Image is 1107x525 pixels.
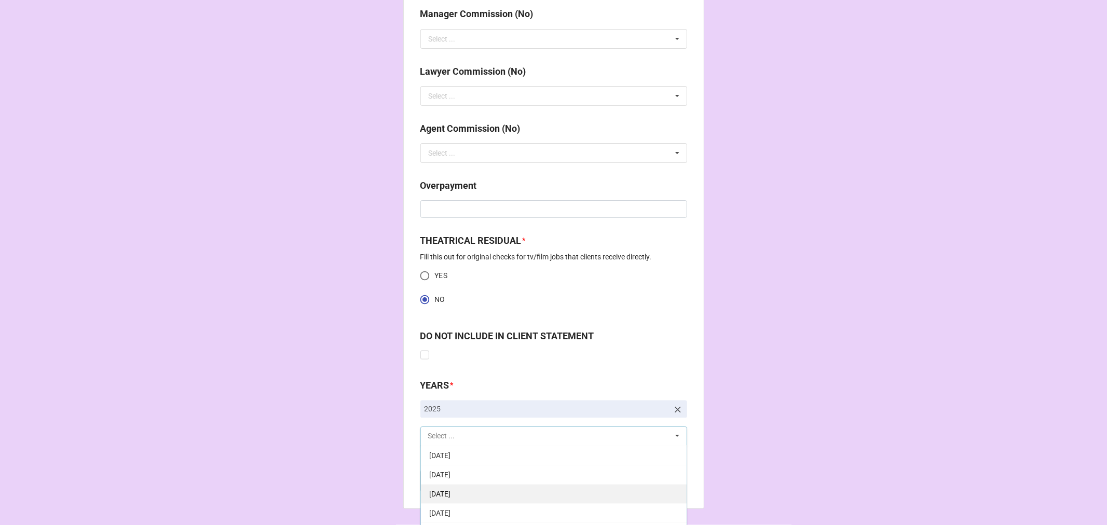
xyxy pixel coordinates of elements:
label: Agent Commission (No) [420,121,521,136]
div: Select ... [429,92,456,100]
p: 2025 [425,404,668,415]
label: THEATRICAL RESIDUAL [420,233,522,248]
p: Fill this out for original checks for tv/film jobs that clients receive directly. [420,252,687,262]
span: [DATE] [429,451,450,460]
div: Select ... [429,35,456,43]
label: Manager Commission (No) [420,7,534,21]
div: Select ... [429,149,456,157]
span: [DATE] [429,509,450,517]
span: NO [435,294,445,305]
span: YES [435,270,447,281]
label: YEARS [420,378,449,393]
span: [DATE] [429,471,450,479]
label: DO NOT INCLUDE IN CLIENT STATEMENT [420,329,594,343]
span: [DATE] [429,490,450,498]
label: Lawyer Commission (No) [420,64,526,79]
label: Overpayment [420,178,477,193]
